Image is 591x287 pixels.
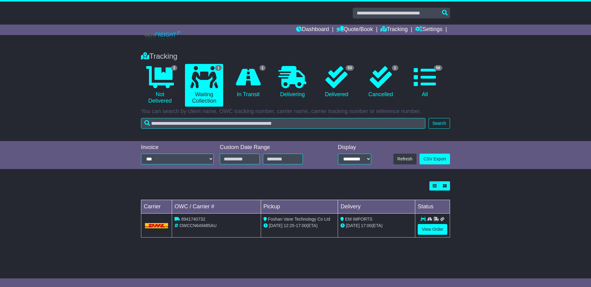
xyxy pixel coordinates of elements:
[338,200,415,214] td: Delivery
[392,65,398,71] span: 1
[138,52,453,61] div: Tracking
[259,65,266,71] span: 1
[141,200,172,214] td: Carrier
[261,200,338,214] td: Pickup
[273,64,311,100] a: Delivering
[345,217,372,222] span: EM IMPORTS
[141,64,179,107] a: 2 Not Delivered
[346,65,354,71] span: 53
[296,25,329,35] a: Dashboard
[318,64,356,100] a: 53 Delivered
[380,25,408,35] a: Tracking
[141,108,450,115] p: You can search by client name, OWC tracking number, carrier name, carrier tracking number or refe...
[263,222,336,229] div: - (ETA)
[141,144,214,151] div: Invoice
[284,223,295,228] span: 12:25
[171,65,178,71] span: 2
[145,223,168,228] img: DHL.png
[340,222,412,229] div: (ETA)
[346,223,360,228] span: [DATE]
[296,223,307,228] span: 17:00
[361,223,372,228] span: 17:00
[268,217,330,222] span: Foshan Vane Technology Co Ltd
[229,64,267,100] a: 1 In Transit
[362,64,400,100] a: 1 Cancelled
[179,223,217,228] span: OWCCN649485AU
[215,65,222,71] span: 1
[181,217,205,222] span: 8941740732
[434,65,442,71] span: 56
[415,200,450,214] td: Status
[418,224,447,235] a: View Order
[428,118,450,129] button: Search
[338,144,371,151] div: Display
[420,154,450,164] a: CSV Export
[415,25,442,35] a: Settings
[269,223,283,228] span: [DATE]
[406,64,444,100] a: 56 All
[220,144,319,151] div: Custom Date Range
[185,64,223,107] a: 1 Waiting Collection
[336,25,373,35] a: Quote/Book
[172,200,261,214] td: OWC / Carrier #
[393,154,416,164] button: Refresh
